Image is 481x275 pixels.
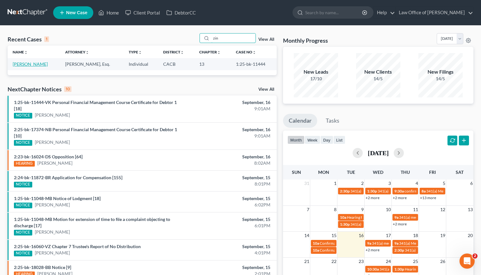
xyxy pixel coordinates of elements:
td: [PERSON_NAME], Esq. [60,58,124,70]
div: September, 15 [189,195,270,202]
span: 5 [442,180,446,187]
span: 1 [333,180,337,187]
span: 2 [361,180,364,187]
div: September, 15 [189,216,270,223]
a: [PERSON_NAME] [37,160,72,166]
span: 341(a) Meeting for [PERSON_NAME] [399,241,460,246]
span: 14 [304,232,310,239]
div: September, 16 [189,126,270,133]
a: 2:25-bk-18028-BB Notice [9] [14,265,71,270]
span: confirmation hearing for [PERSON_NAME] [404,189,476,193]
span: 10:30a [367,267,379,272]
span: Sat [456,169,464,175]
div: New Filings [418,68,463,76]
a: [PERSON_NAME] [35,250,70,256]
span: 9a [394,241,398,246]
div: NOTICE [14,230,32,235]
span: Fri [429,169,436,175]
span: Sun [292,169,301,175]
span: 1:30p [394,267,404,272]
span: 22 [331,258,337,265]
div: 9:01AM [189,106,270,112]
div: 1 [44,36,49,42]
span: 341(a) meeting for [PERSON_NAME] [399,215,460,220]
span: 23 [358,258,364,265]
button: week [305,136,320,144]
button: day [320,136,333,144]
span: 341(a) meeting for [PERSON_NAME] [378,189,439,193]
div: 6:01PM [189,223,270,229]
div: September, 15 [189,264,270,271]
span: 2:30p [340,189,350,193]
span: 1:30p [367,189,377,193]
div: 14/5 [356,76,400,82]
span: 19 [440,232,446,239]
span: 341(a) meeting for [PERSON_NAME] [379,267,441,272]
div: 8:02AM [189,160,270,166]
span: 341(a) Meeting for [405,248,436,253]
a: Client Portal [122,7,163,18]
a: 2:24-bk-11872-BR Application for Compensation [155] [14,175,122,180]
div: 9:01AM [189,133,270,139]
button: month [287,136,305,144]
a: 2:25-bk-16060-VZ Chapter 7 Trustee's Report of No Distribution [14,244,141,249]
div: HEARING [14,161,35,167]
h2: [DATE] [368,150,389,156]
span: 7 [306,206,310,213]
span: 341(a) meeting for [PERSON_NAME] [350,189,411,193]
a: [PERSON_NAME] [13,61,48,67]
div: Recent Cases [8,35,49,43]
div: September, 16 [189,154,270,160]
a: +2 more [393,222,407,226]
span: 9a [367,241,371,246]
span: 6 [470,180,473,187]
a: Chapterunfold_more [199,50,221,54]
a: Law Office of [PERSON_NAME] [396,7,473,18]
div: September, 15 [189,174,270,181]
a: +2 more [366,247,379,252]
div: NOTICE [14,113,32,119]
span: 2:30p [394,248,404,253]
button: list [333,136,345,144]
i: unfold_more [252,51,256,54]
span: 21 [304,258,310,265]
span: 18 [412,232,419,239]
span: 4 [415,180,419,187]
span: Mon [318,169,329,175]
input: Search by name... [305,7,363,18]
span: 1:30p [340,222,350,227]
i: unfold_more [180,51,184,54]
i: unfold_more [217,51,221,54]
a: [PERSON_NAME] [35,112,70,118]
i: unfold_more [138,51,142,54]
iframe: Intercom live chat [459,254,475,269]
div: 4:01PM [189,250,270,256]
a: Typeunfold_more [129,50,142,54]
span: 17 [385,232,392,239]
a: Help [374,7,395,18]
div: NOTICE [14,203,32,208]
span: 16 [358,232,364,239]
span: 10 [385,206,392,213]
span: 2 [472,254,478,259]
input: Search by name... [211,34,256,43]
span: 341(a) Meeting for [PERSON_NAME] [350,222,412,227]
span: 9a [394,215,398,220]
span: Tue [347,169,355,175]
span: 9 [361,206,364,213]
h3: Monthly Progress [283,37,328,44]
a: Home [95,7,122,18]
span: Thu [401,169,410,175]
div: NOTICE [14,251,32,256]
span: 20 [467,232,473,239]
div: New Clients [356,68,400,76]
div: 14/5 [418,76,463,82]
a: Case Nounfold_more [236,50,256,54]
div: 8:01PM [189,181,270,187]
span: 11 [412,206,419,213]
a: 1:25-bk-11444-VK Personal Financial Management Course Certificate for Debtor 1 [18] [14,100,177,111]
a: Districtunfold_more [163,50,184,54]
div: NextChapter Notices [8,85,71,93]
div: September, 16 [189,99,270,106]
span: 8 [333,206,337,213]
